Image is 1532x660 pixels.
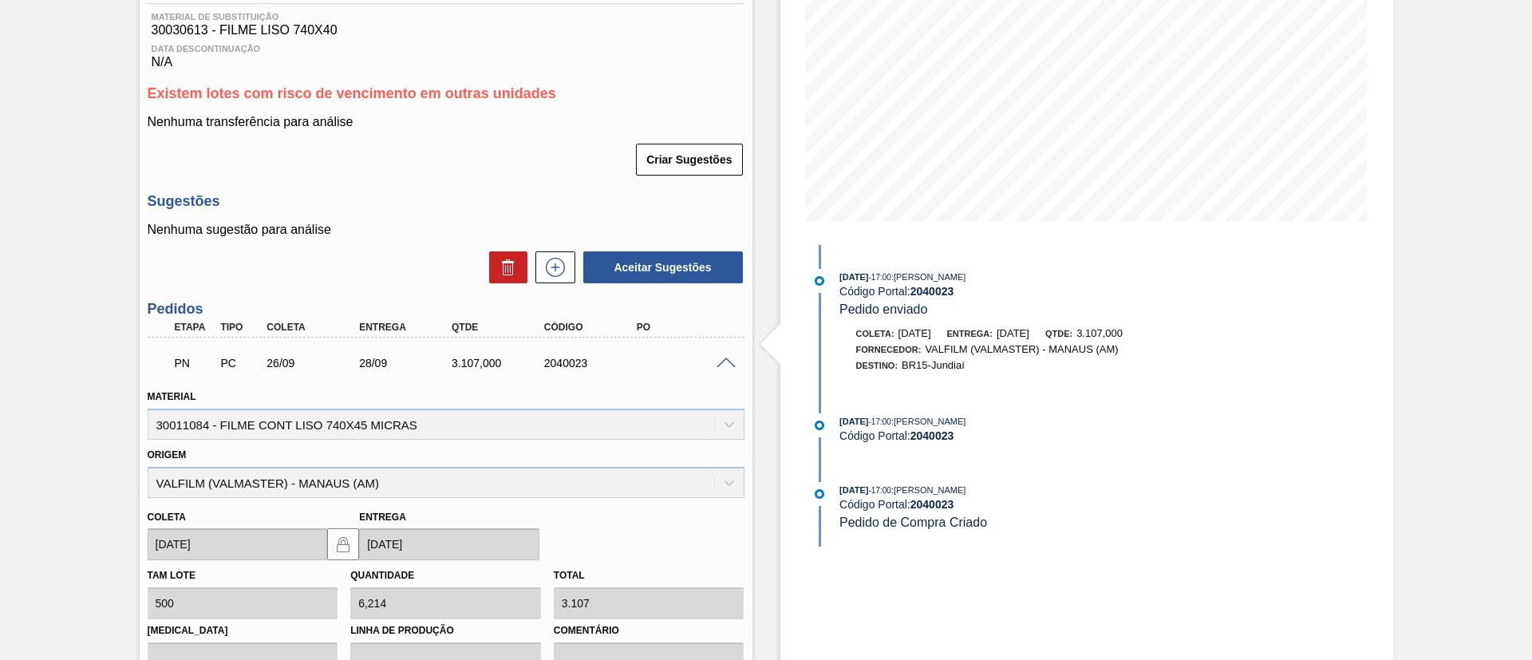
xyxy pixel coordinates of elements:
div: Coleta [263,322,366,333]
span: Pedido enviado [839,302,927,316]
div: Nova sugestão [527,251,575,283]
span: Data Descontinuação [152,44,740,53]
span: Qtde: [1045,329,1072,338]
label: Tam lote [148,570,195,581]
span: : [PERSON_NAME] [891,417,966,426]
div: PO [633,322,736,333]
input: dd/mm/yyyy [148,528,328,560]
span: Entrega: [947,329,993,338]
div: Pedido em Negociação [171,346,219,381]
label: Entrega [359,512,406,523]
strong: 2040023 [910,285,954,298]
div: 26/09/2025 [263,357,366,370]
label: Origem [148,449,187,460]
div: Pedido de Compra [216,357,264,370]
div: Criar Sugestões [638,142,744,177]
span: VALFILM (VALMASTER) - MANAUS (AM) [925,343,1118,355]
span: [DATE] [898,327,931,339]
div: 28/09/2025 [355,357,459,370]
div: Etapa [171,322,219,333]
div: N/A [148,38,744,69]
label: Coleta [148,512,186,523]
div: Código Portal: [839,498,1218,511]
div: Qtde [448,322,551,333]
img: locked [334,535,353,554]
span: : [PERSON_NAME] [891,485,966,495]
span: [DATE] [839,485,868,495]
label: Total [554,570,585,581]
span: Destino: [856,361,898,370]
h3: Pedidos [148,301,744,318]
label: Comentário [554,619,744,642]
img: atual [815,421,824,430]
span: 3.107,000 [1076,327,1123,339]
span: Pedido de Compra Criado [839,516,987,529]
p: Nenhuma sugestão para análise [148,223,744,237]
strong: 2040023 [910,429,954,442]
span: Material de Substituição [152,12,740,22]
div: Excluir Sugestões [481,251,527,283]
label: Material [148,391,196,402]
img: atual [815,489,824,499]
div: Código Portal: [839,429,1218,442]
div: 3.107,000 [448,357,551,370]
input: dd/mm/yyyy [359,528,539,560]
span: - 17:00 [869,417,891,426]
label: Linha de Produção [350,619,541,642]
span: Fornecedor: [856,345,922,354]
span: [DATE] [839,272,868,282]
img: atual [815,276,824,286]
span: : [PERSON_NAME] [891,272,966,282]
span: Coleta: [856,329,894,338]
span: [DATE] [839,417,868,426]
span: Existem lotes com risco de vencimento em outras unidades [148,85,556,101]
div: Entrega [355,322,459,333]
label: Quantidade [350,570,414,581]
button: Aceitar Sugestões [583,251,743,283]
div: Tipo [216,322,264,333]
p: PN [175,357,215,370]
p: Nenhuma transferência para análise [148,115,744,129]
div: 2040023 [540,357,644,370]
button: locked [327,528,359,560]
span: - 17:00 [869,273,891,282]
h3: Sugestões [148,193,744,210]
span: 30030613 - FILME LISO 740X40 [152,23,740,38]
span: - 17:00 [869,486,891,495]
strong: 2040023 [910,498,954,511]
div: Aceitar Sugestões [575,250,744,285]
div: Código [540,322,644,333]
button: Criar Sugestões [636,144,742,176]
span: [DATE] [997,327,1029,339]
label: [MEDICAL_DATA] [148,619,338,642]
div: Código Portal: [839,285,1218,298]
span: BR15-Jundiaí [902,359,965,371]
